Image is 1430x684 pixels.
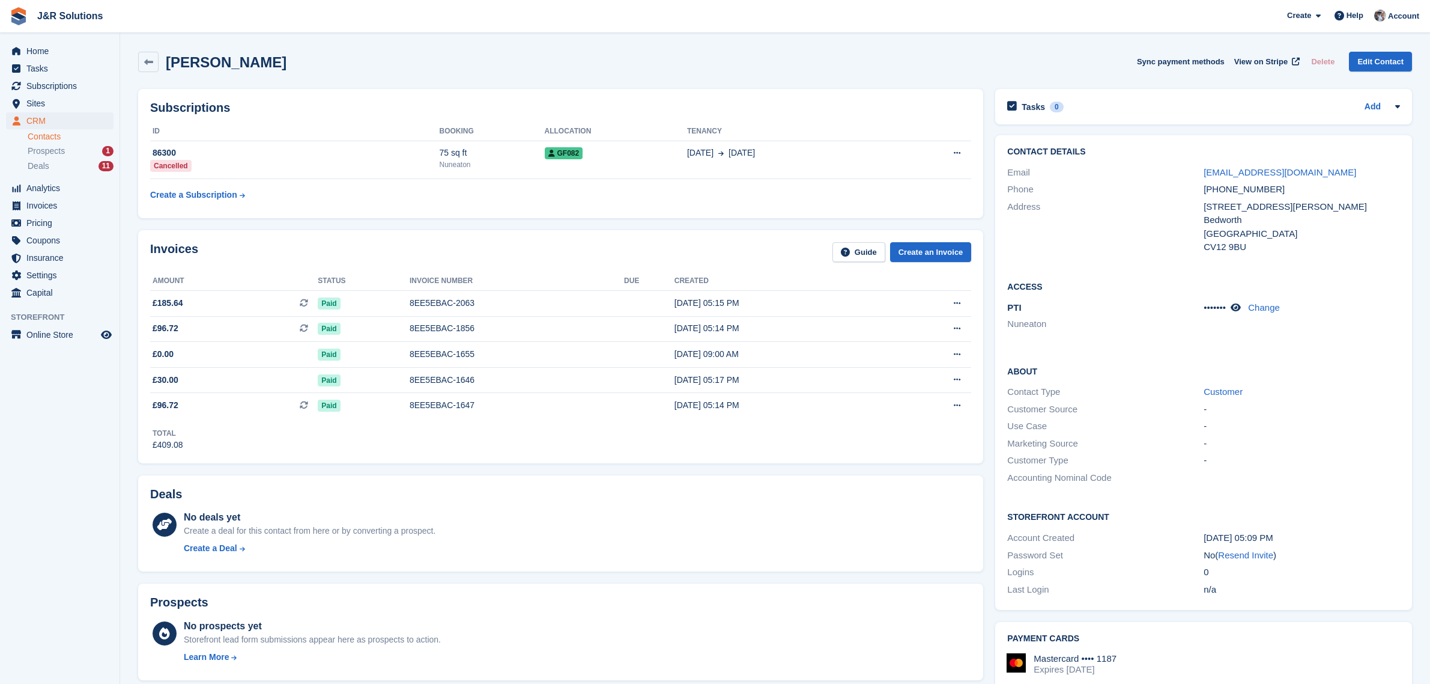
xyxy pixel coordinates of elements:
div: [DATE] 05:17 PM [674,374,888,386]
div: No [1204,549,1400,563]
div: Total [153,428,183,439]
a: menu [6,267,114,284]
div: Email [1007,166,1204,180]
a: menu [6,284,114,301]
span: Sites [26,95,98,112]
span: Paid [318,400,340,412]
th: ID [150,122,439,141]
a: menu [6,180,114,197]
div: 8EE5EBAC-2063 [410,297,624,310]
a: menu [6,215,114,231]
span: ( ) [1215,550,1276,560]
span: Storefront [11,311,120,323]
div: Expires [DATE] [1034,664,1116,675]
span: Paid [318,349,340,361]
div: [GEOGRAPHIC_DATA] [1204,227,1400,241]
h2: Access [1007,280,1400,292]
div: Bedworth [1204,213,1400,227]
a: Guide [832,242,885,262]
h2: Tasks [1022,102,1045,112]
span: Deals [28,160,49,172]
div: No deals yet [184,510,435,525]
span: Analytics [26,180,98,197]
a: Deals 11 [28,160,114,173]
div: CV12 9BU [1204,240,1400,254]
div: [DATE] 05:14 PM [674,399,888,412]
th: Invoice number [410,272,624,291]
a: Prospects 1 [28,145,114,157]
span: Invoices [26,197,98,214]
span: £96.72 [153,322,178,335]
div: [DATE] 05:14 PM [674,322,888,335]
span: Home [26,43,98,60]
div: 0 [1204,566,1400,579]
div: Cancelled [150,160,192,172]
span: Settings [26,267,98,284]
div: - [1204,403,1400,417]
h2: Payment cards [1007,634,1400,644]
span: Prospects [28,145,65,157]
div: [DATE] 05:15 PM [674,297,888,310]
div: Address [1007,200,1204,254]
div: - [1204,437,1400,451]
th: Status [318,272,410,291]
a: menu [6,249,114,266]
span: CRM [26,112,98,129]
span: [DATE] [687,147,713,159]
span: Subscriptions [26,78,98,94]
div: 8EE5EBAC-1856 [410,322,624,335]
span: Pricing [26,215,98,231]
div: Logins [1007,566,1204,579]
a: menu [6,112,114,129]
div: Create a Deal [184,542,237,555]
div: Phone [1007,183,1204,197]
span: Online Store [26,326,98,343]
span: Account [1388,10,1419,22]
div: [DATE] 05:09 PM [1204,531,1400,545]
span: GF082 [545,147,583,159]
span: £96.72 [153,399,178,412]
h2: [PERSON_NAME] [166,54,286,70]
th: Booking [439,122,544,141]
span: View on Stripe [1234,56,1288,68]
span: Insurance [26,249,98,266]
div: 1 [102,146,114,156]
h2: Contact Details [1007,147,1400,157]
li: Nuneaton [1007,317,1204,331]
a: Learn More [184,651,441,664]
a: Contacts [28,131,114,142]
button: Sync payment methods [1137,52,1225,72]
div: 0 [1050,102,1064,112]
a: Change [1248,302,1280,313]
a: Preview store [99,328,114,342]
div: Use Case [1007,420,1204,433]
span: PTI [1007,302,1021,313]
h2: About [1007,365,1400,377]
span: £0.00 [153,348,174,361]
span: Coupons [26,232,98,249]
div: [DATE] 09:00 AM [674,348,888,361]
a: menu [6,95,114,112]
div: Learn More [184,651,229,664]
img: Mastercard Logo [1007,653,1026,673]
span: Paid [318,374,340,386]
h2: Deals [150,487,182,501]
div: [PHONE_NUMBER] [1204,183,1400,197]
div: No prospects yet [184,619,441,634]
a: menu [6,60,114,77]
th: Amount [150,272,318,291]
span: £30.00 [153,374,178,386]
div: - [1204,454,1400,468]
h2: Invoices [150,242,198,262]
a: Edit Contact [1349,52,1412,72]
div: [STREET_ADDRESS][PERSON_NAME] [1204,200,1400,214]
span: Tasks [26,60,98,77]
th: Tenancy [687,122,894,141]
th: Allocation [545,122,687,141]
div: Customer Source [1007,403,1204,417]
a: Resend Invite [1218,550,1273,560]
a: Customer [1204,386,1243,397]
th: Created [674,272,888,291]
a: Create an Invoice [890,242,972,262]
a: menu [6,326,114,343]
